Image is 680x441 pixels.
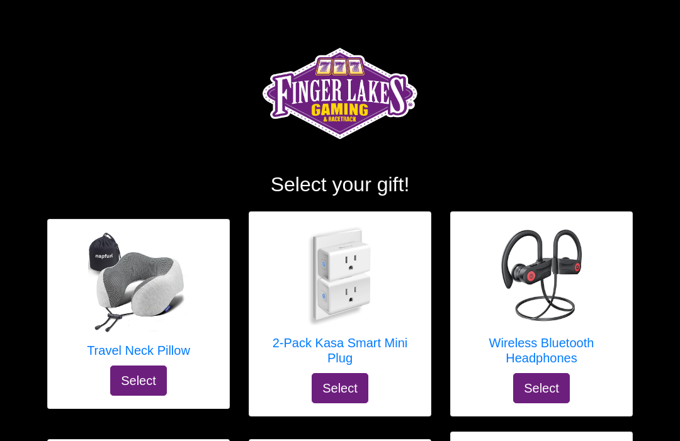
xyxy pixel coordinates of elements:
[262,225,418,373] a: 2-Pack Kasa Smart Mini Plug 2-Pack Kasa Smart Mini Plug
[87,232,190,366] a: Travel Neck Pillow Travel Neck Pillow
[312,373,368,403] button: Select
[47,172,633,196] h2: Select your gift!
[463,225,620,373] a: Wireless Bluetooth Headphones Wireless Bluetooth Headphones
[463,335,620,366] h5: Wireless Bluetooth Headphones
[259,31,422,157] img: Logo
[87,343,190,358] h5: Travel Neck Pillow
[88,232,189,333] img: Travel Neck Pillow
[262,335,418,366] h5: 2-Pack Kasa Smart Mini Plug
[491,225,592,325] img: Wireless Bluetooth Headphones
[513,373,570,403] button: Select
[290,225,390,325] img: 2-Pack Kasa Smart Mini Plug
[110,366,167,396] button: Select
